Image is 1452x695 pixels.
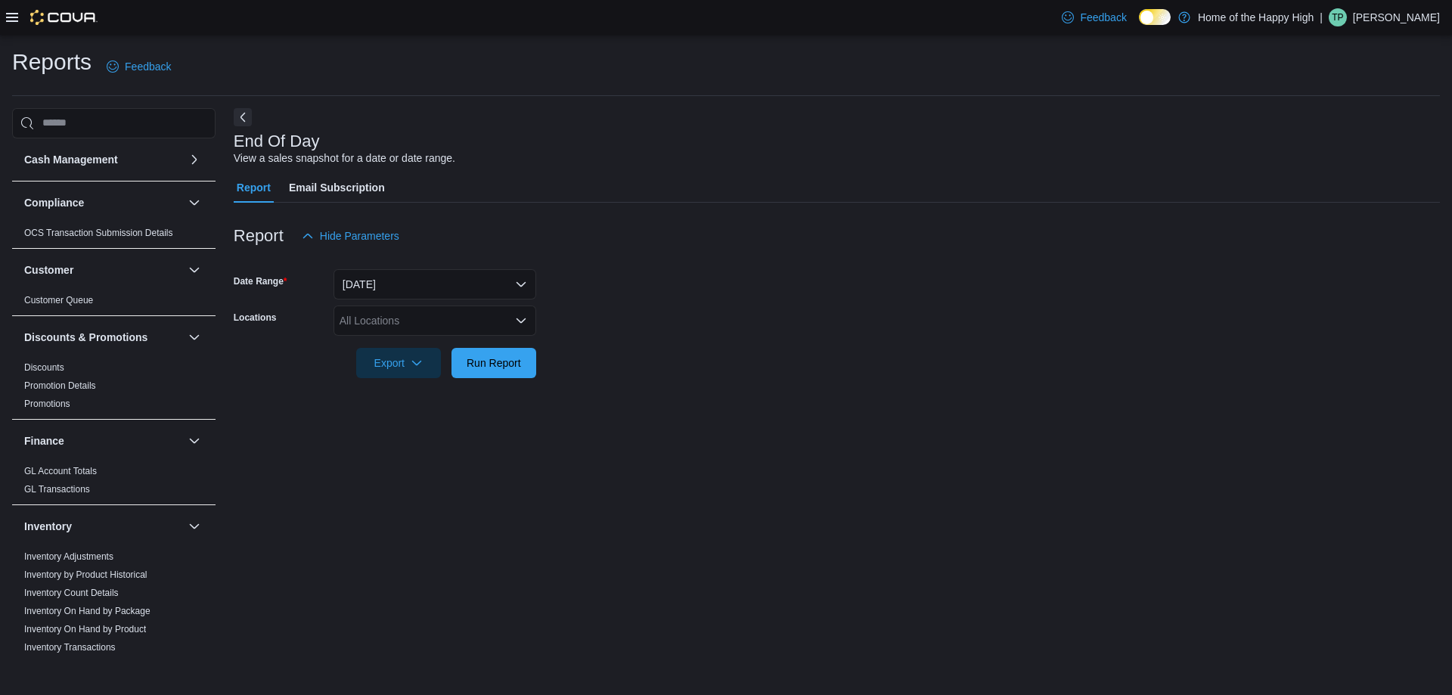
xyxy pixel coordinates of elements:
span: Inventory Adjustments [24,551,113,563]
label: Locations [234,312,277,324]
span: Report [237,172,271,203]
button: Open list of options [515,315,527,327]
button: Inventory [24,519,182,534]
button: Compliance [185,194,203,212]
span: Discounts [24,361,64,374]
h3: Compliance [24,195,84,210]
p: | [1320,8,1323,26]
a: GL Transactions [24,484,90,495]
a: Inventory Transactions [24,642,116,653]
span: Dark Mode [1139,25,1140,26]
span: Inventory Transactions [24,641,116,653]
a: Feedback [1056,2,1132,33]
h3: Inventory [24,519,72,534]
a: OCS Transaction Submission Details [24,228,173,238]
button: Discounts & Promotions [24,330,182,345]
button: Next [234,108,252,126]
img: Cova [30,10,98,25]
a: Promotion Details [24,380,96,391]
span: Promotions [24,398,70,410]
span: Promotion Details [24,380,96,392]
a: Feedback [101,51,177,82]
h3: Finance [24,433,64,448]
span: Export [365,348,432,378]
button: Finance [24,433,182,448]
div: Finance [12,462,216,504]
button: Cash Management [185,150,203,169]
span: Feedback [1080,10,1126,25]
div: Customer [12,291,216,315]
button: Discounts & Promotions [185,328,203,346]
a: Inventory Count Details [24,588,119,598]
button: Cash Management [24,152,182,167]
button: Run Report [451,348,536,378]
span: Email Subscription [289,172,385,203]
span: Inventory On Hand by Product [24,623,146,635]
a: Inventory Adjustments [24,551,113,562]
button: Export [356,348,441,378]
div: Tevin Paul [1329,8,1347,26]
span: Inventory by Product Historical [24,569,147,581]
a: Inventory On Hand by Package [24,606,150,616]
a: Customer Queue [24,295,93,306]
button: Inventory [185,517,203,535]
a: Discounts [24,362,64,373]
button: Customer [24,262,182,278]
h3: Cash Management [24,152,118,167]
span: Customer Queue [24,294,93,306]
span: GL Transactions [24,483,90,495]
input: Dark Mode [1139,9,1171,25]
label: Date Range [234,275,287,287]
h1: Reports [12,47,92,77]
div: Discounts & Promotions [12,358,216,419]
span: Inventory On Hand by Package [24,605,150,617]
div: Compliance [12,224,216,248]
span: Inventory Count Details [24,587,119,599]
div: View a sales snapshot for a date or date range. [234,150,455,166]
button: Customer [185,261,203,279]
span: Hide Parameters [320,228,399,244]
span: Run Report [467,355,521,371]
span: Package Details [24,659,90,672]
span: Feedback [125,59,171,74]
button: Compliance [24,195,182,210]
p: [PERSON_NAME] [1353,8,1440,26]
button: Finance [185,432,203,450]
a: Promotions [24,399,70,409]
h3: Report [234,227,284,245]
span: OCS Transaction Submission Details [24,227,173,239]
h3: Customer [24,262,73,278]
span: TP [1332,8,1343,26]
button: [DATE] [334,269,536,299]
a: Inventory On Hand by Product [24,624,146,634]
a: Inventory by Product Historical [24,569,147,580]
a: GL Account Totals [24,466,97,476]
p: Home of the Happy High [1198,8,1314,26]
h3: End Of Day [234,132,320,150]
button: Hide Parameters [296,221,405,251]
span: GL Account Totals [24,465,97,477]
h3: Discounts & Promotions [24,330,147,345]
